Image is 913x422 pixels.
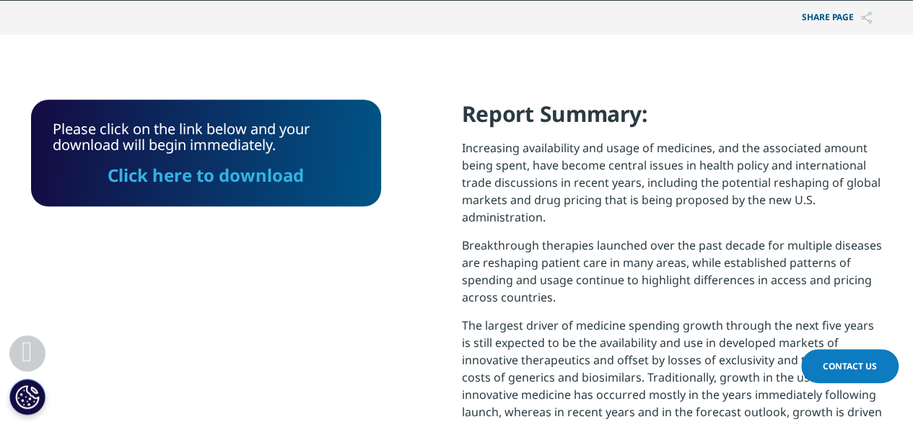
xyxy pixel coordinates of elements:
a: Contact Us [801,349,899,383]
p: Share PAGE [791,1,883,35]
a: Click here to download [108,163,304,187]
button: Cookies Settings [9,379,45,415]
div: Please click on the link below and your download will begin immediately. [53,121,359,185]
p: Breakthrough therapies launched over the past decade for multiple diseases are reshaping patient ... [462,237,883,317]
p: Increasing availability and usage of medicines, and the associated amount being spent, have becom... [462,139,883,237]
span: Contact Us [823,360,877,372]
button: Share PAGEShare PAGE [791,1,883,35]
h4: Report Summary: [462,100,883,139]
img: Share PAGE [861,12,872,24]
